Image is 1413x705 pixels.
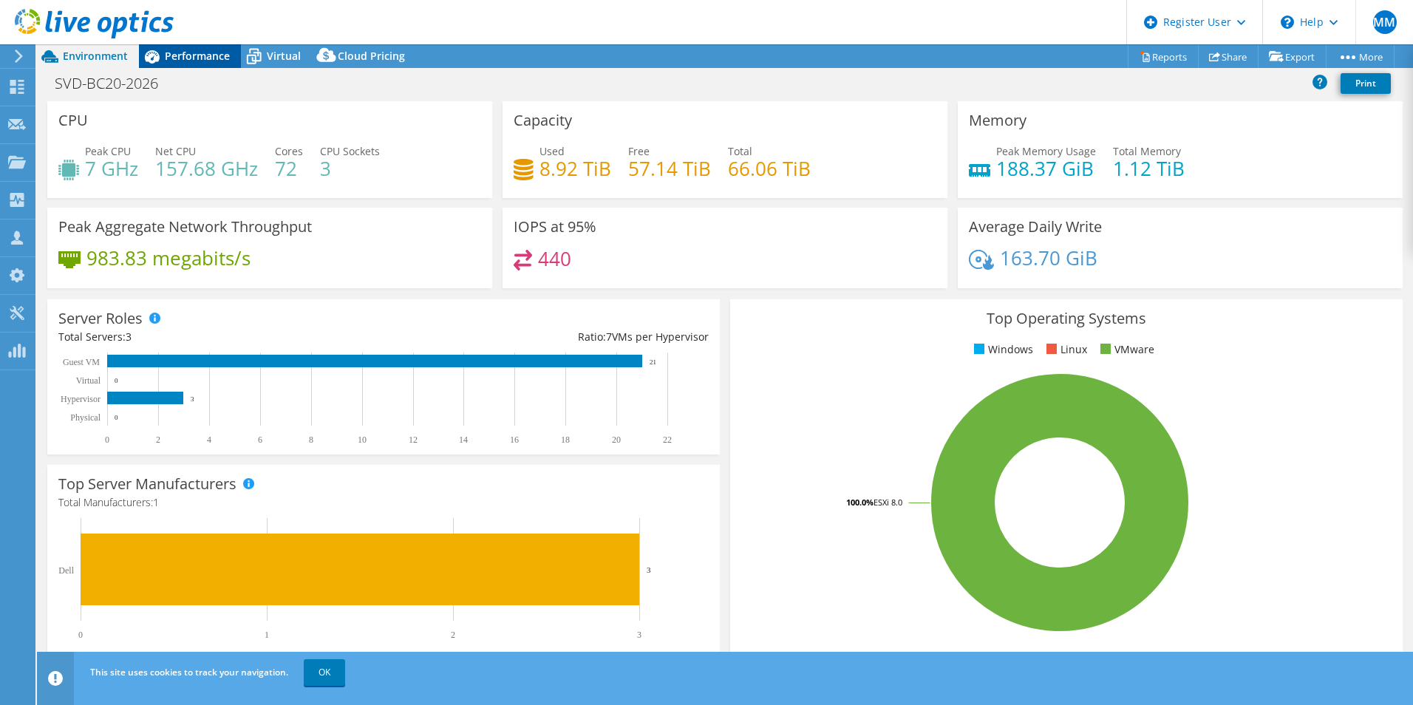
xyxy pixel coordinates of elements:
span: Environment [63,49,128,63]
a: Export [1258,45,1327,68]
text: 14 [459,435,468,445]
a: More [1326,45,1395,68]
text: 0 [105,435,109,445]
div: Total Servers: [58,329,384,345]
span: Peak CPU [85,144,131,158]
text: 0 [78,630,83,640]
text: 16 [510,435,519,445]
text: 2 [156,435,160,445]
span: Cloud Pricing [338,49,405,63]
text: Dell [58,565,74,576]
text: 4 [207,435,211,445]
span: 3 [126,330,132,344]
h3: CPU [58,112,88,129]
h4: 57.14 TiB [628,160,711,177]
svg: \n [1281,16,1294,29]
h4: 7 GHz [85,160,138,177]
span: Peak Memory Usage [996,144,1096,158]
h3: Top Server Manufacturers [58,476,236,492]
a: Reports [1128,45,1199,68]
h4: 983.83 megabits/s [86,250,251,266]
h3: Average Daily Write [969,219,1102,235]
text: 2 [451,630,455,640]
text: 3 [191,395,194,403]
text: 3 [637,630,641,640]
h4: 8.92 TiB [539,160,611,177]
a: OK [304,659,345,686]
text: 21 [650,358,656,366]
span: Used [539,144,565,158]
a: Share [1198,45,1259,68]
tspan: 100.0% [846,497,874,508]
h3: Top Operating Systems [741,310,1392,327]
h4: 1.12 TiB [1113,160,1185,177]
span: Free [628,144,650,158]
tspan: ESXi 8.0 [874,497,902,508]
text: 8 [309,435,313,445]
h1: SVD-BC20-2026 [48,75,181,92]
h4: 66.06 TiB [728,160,811,177]
text: Physical [70,412,101,423]
span: 7 [606,330,612,344]
li: Windows [970,341,1033,358]
span: Performance [165,49,230,63]
text: Hypervisor [61,394,101,404]
text: 22 [663,435,672,445]
span: Cores [275,144,303,158]
h4: 440 [538,251,571,267]
span: 1 [153,495,159,509]
a: Print [1341,73,1391,94]
span: MM [1373,10,1397,34]
h4: 3 [320,160,380,177]
h4: 163.70 GiB [1000,250,1097,266]
text: 3 [647,565,651,574]
span: This site uses cookies to track your navigation. [90,666,288,678]
span: CPU Sockets [320,144,380,158]
span: Net CPU [155,144,196,158]
text: 20 [612,435,621,445]
h4: Total Manufacturers: [58,494,709,511]
h3: Peak Aggregate Network Throughput [58,219,312,235]
h3: Memory [969,112,1026,129]
h3: Server Roles [58,310,143,327]
li: VMware [1097,341,1154,358]
text: 0 [115,377,118,384]
text: 1 [265,630,269,640]
text: 10 [358,435,367,445]
span: Virtual [267,49,301,63]
h4: 72 [275,160,303,177]
li: Linux [1043,341,1087,358]
h3: IOPS at 95% [514,219,596,235]
h4: 157.68 GHz [155,160,258,177]
text: 0 [115,414,118,421]
text: 18 [561,435,570,445]
div: Ratio: VMs per Hypervisor [384,329,709,345]
text: Guest VM [63,357,100,367]
text: Virtual [76,375,101,386]
h4: 188.37 GiB [996,160,1096,177]
span: Total [728,144,752,158]
span: Total Memory [1113,144,1181,158]
h3: Capacity [514,112,572,129]
text: 6 [258,435,262,445]
text: 12 [409,435,418,445]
